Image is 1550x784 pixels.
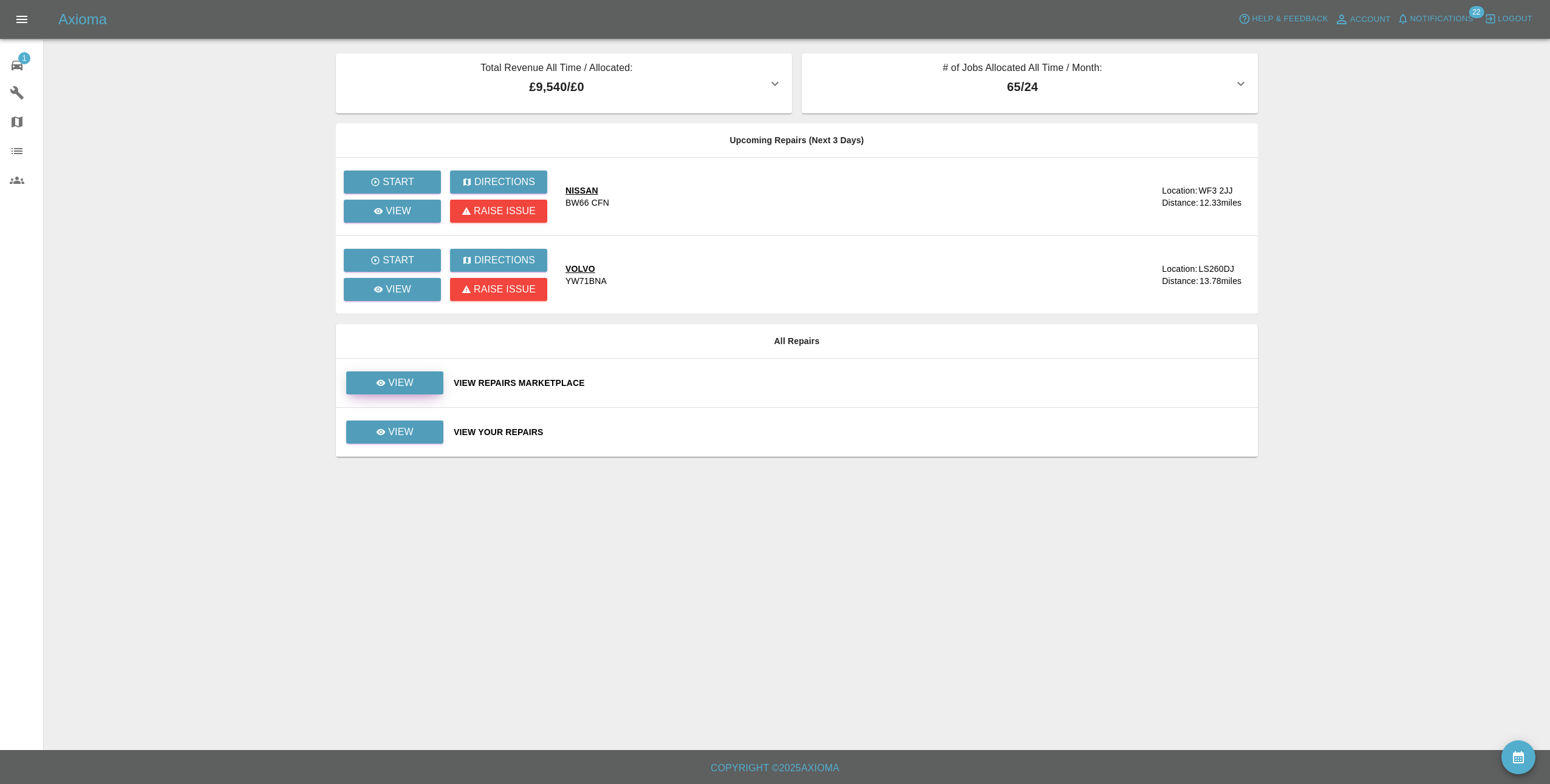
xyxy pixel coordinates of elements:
span: Logout [1498,12,1532,26]
p: 65 / 24 [811,78,1234,96]
p: Directions [474,175,535,189]
a: View [344,278,441,301]
h6: Copyright © 2025 Axioma [10,760,1540,777]
p: Directions [474,253,535,268]
p: £9,540 / £0 [346,78,768,96]
div: VOLVO [565,263,607,275]
button: # of Jobs Allocated All Time / Month:65/24 [802,53,1258,113]
p: Start [383,175,414,189]
div: 13.78 miles [1200,275,1248,287]
div: NISSAN [565,184,609,197]
button: Directions [450,171,547,194]
p: View [388,425,414,439]
button: Open drawer [7,5,36,34]
a: NISSANBW66 CFN [565,184,1099,209]
a: Location:LS260DJDistance:13.78miles [1109,263,1248,287]
p: Total Revenue All Time / Allocated: [346,61,768,78]
div: 12.33 miles [1200,197,1248,209]
a: View [344,200,441,223]
div: LS260DJ [1198,263,1234,275]
a: View [346,371,443,394]
button: Total Revenue All Time / Allocated:£9,540/£0 [336,53,792,113]
button: Logout [1481,10,1535,29]
p: # of Jobs Allocated All Time / Month: [811,61,1234,78]
span: Account [1350,13,1391,27]
span: 22 [1469,6,1484,18]
a: Location:WF3 2JJDistance:12.33miles [1109,184,1248,209]
p: View [388,376,414,390]
span: Help & Feedback [1252,12,1328,26]
a: View [346,421,443,444]
th: All Repairs [336,324,1258,359]
th: Upcoming Repairs (Next 3 Days) [336,123,1258,158]
p: View [386,282,411,297]
a: Account [1331,10,1394,29]
button: Raise issue [450,278,547,301]
span: 1 [18,52,30,64]
button: Raise issue [450,200,547,223]
p: Raise issue [474,204,536,218]
button: Start [344,171,441,194]
p: Raise issue [474,282,536,297]
div: Location: [1162,263,1197,275]
button: Notifications [1394,10,1477,29]
p: Start [383,253,414,268]
div: WF3 2JJ [1198,184,1232,197]
div: Location: [1162,184,1197,197]
button: Directions [450,249,547,272]
button: Help & Feedback [1235,10,1331,29]
div: YW71BNA [565,275,607,287]
a: VOLVOYW71BNA [565,263,1099,287]
a: View [346,377,444,387]
div: Distance: [1162,197,1198,209]
a: View [346,427,444,436]
span: Notifications [1410,12,1473,26]
a: View Repairs Marketplace [454,377,1248,389]
a: View Your Repairs [454,426,1248,438]
div: BW66 CFN [565,197,609,209]
button: Start [344,249,441,272]
button: availability [1501,740,1535,774]
h5: Axioma [58,10,107,29]
div: Distance: [1162,275,1198,287]
p: View [386,204,411,218]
